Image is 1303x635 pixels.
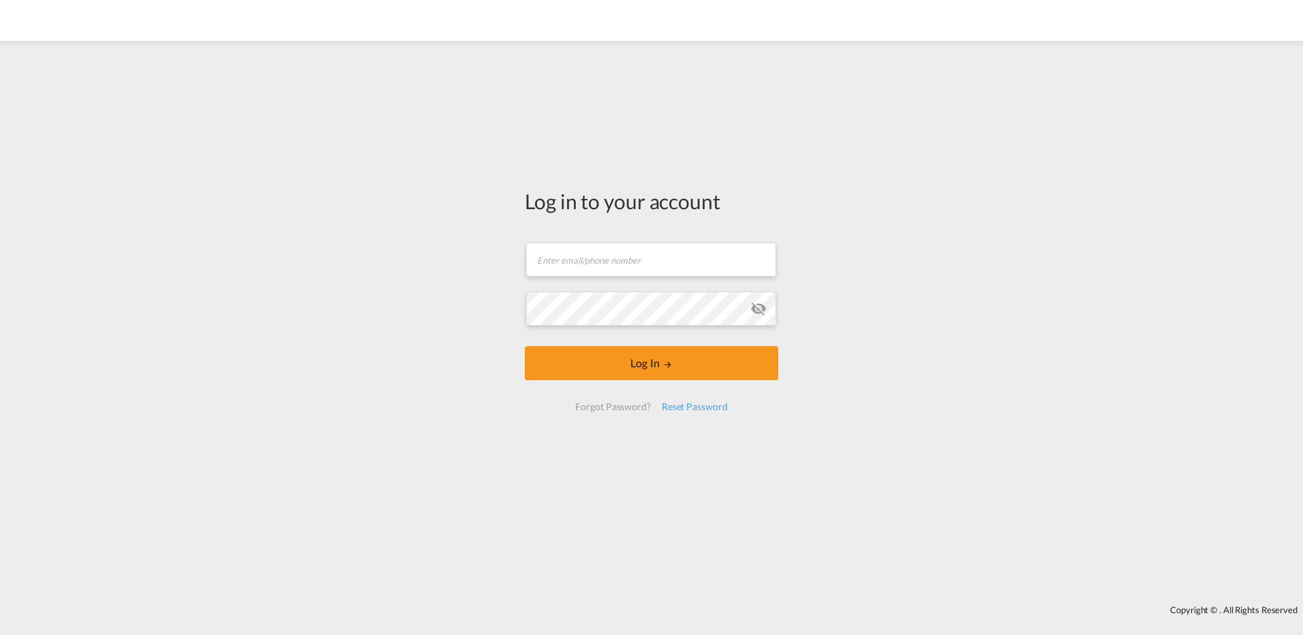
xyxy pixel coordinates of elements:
div: Log in to your account [525,187,778,215]
input: Enter email/phone number [526,243,776,277]
button: LOGIN [525,346,778,380]
div: Reset Password [656,394,733,419]
div: Forgot Password? [570,394,656,419]
md-icon: icon-eye-off [750,300,767,317]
